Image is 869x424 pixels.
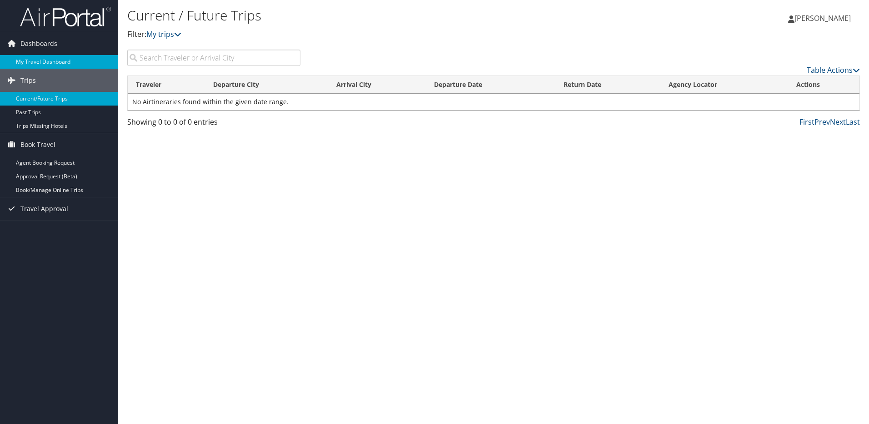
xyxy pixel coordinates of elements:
[128,94,859,110] td: No Airtineraries found within the given date range.
[794,13,851,23] span: [PERSON_NAME]
[830,117,846,127] a: Next
[205,76,328,94] th: Departure City: activate to sort column ascending
[555,76,660,94] th: Return Date: activate to sort column ascending
[20,197,68,220] span: Travel Approval
[127,29,616,40] p: Filter:
[426,76,555,94] th: Departure Date: activate to sort column descending
[127,6,616,25] h1: Current / Future Trips
[20,6,111,27] img: airportal-logo.png
[807,65,860,75] a: Table Actions
[20,32,57,55] span: Dashboards
[814,117,830,127] a: Prev
[146,29,181,39] a: My trips
[20,69,36,92] span: Trips
[127,116,300,132] div: Showing 0 to 0 of 0 entries
[660,76,788,94] th: Agency Locator: activate to sort column ascending
[788,5,860,32] a: [PERSON_NAME]
[799,117,814,127] a: First
[788,76,859,94] th: Actions
[20,133,55,156] span: Book Travel
[328,76,426,94] th: Arrival City: activate to sort column ascending
[846,117,860,127] a: Last
[127,50,300,66] input: Search Traveler or Arrival City
[128,76,205,94] th: Traveler: activate to sort column ascending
